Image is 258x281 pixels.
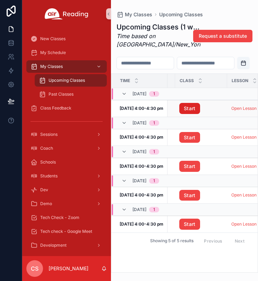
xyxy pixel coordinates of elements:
[199,33,247,39] span: Request a substitute
[26,102,107,114] a: Class Feedback
[26,197,107,210] a: Demo
[22,28,111,256] div: scrollable content
[120,221,163,227] a: [DATE] 4:00-4:30 pm
[120,78,130,84] span: Time
[153,207,155,212] div: 1
[40,36,66,42] span: New Classes
[40,64,63,69] span: My Classes
[179,190,223,201] a: Start
[231,192,257,197] a: Open Lesson
[26,184,107,196] a: Dev
[40,243,67,248] span: Development
[231,106,257,111] a: Open Lesson
[35,74,107,87] a: Upcoming Classes
[26,170,107,182] a: Students
[40,215,79,220] span: Tech Check - Zoom
[40,159,56,165] span: Schools
[120,192,163,198] a: [DATE] 4:00-4:30 pm
[179,132,223,143] a: Start
[49,78,85,83] span: Upcoming Classes
[40,105,71,111] span: Class Feedback
[117,33,202,48] em: Time based on [GEOGRAPHIC_DATA]/New_York
[150,238,193,244] span: Showing 5 of 5 results
[180,78,194,84] span: Class
[179,219,223,230] a: Start
[26,156,107,168] a: Schools
[120,164,163,169] a: [DATE] 4:00-4:30 pm
[45,8,88,19] img: App logo
[26,33,107,45] a: New Classes
[26,225,107,238] a: Tech check - Google Meet
[132,91,146,97] span: [DATE]
[40,132,58,137] span: Sessions
[179,161,200,172] a: Start
[49,91,74,97] span: Past Classes
[179,161,223,172] a: Start
[179,219,200,230] a: Start
[179,103,223,114] a: Start
[31,264,38,273] span: CS
[132,149,146,155] span: [DATE]
[120,106,163,111] a: [DATE] 4:00-4:30 pm
[125,11,152,18] span: My Classes
[40,146,53,151] span: Coach
[26,60,107,73] a: My Classes
[132,120,146,126] span: [DATE]
[35,88,107,100] a: Past Classes
[132,178,146,184] span: [DATE]
[232,78,248,84] span: Lesson
[153,120,155,126] div: 1
[153,149,155,155] div: 1
[40,173,58,179] span: Students
[26,128,107,141] a: Sessions
[117,11,152,18] a: My Classes
[231,221,257,227] a: Open Lesson
[26,211,107,224] a: Tech Check - Zoom
[40,50,66,55] span: My Schedule
[40,201,52,207] span: Demo
[120,134,163,140] a: [DATE] 4:00-4:30 pm
[153,178,155,184] div: 1
[40,229,92,234] span: Tech check - Google Meet
[193,30,252,42] button: Request a substitute
[40,187,48,193] span: Dev
[117,22,200,32] h1: Upcoming Classes (1 week)
[179,190,200,201] a: Start
[231,134,257,140] a: Open Lesson
[231,164,257,169] a: Open Lesson
[179,132,200,143] a: Start
[132,207,146,212] span: [DATE]
[153,91,155,97] div: 1
[26,239,107,252] a: Development
[179,103,200,114] a: Start
[237,57,250,69] button: Open calendar
[26,142,107,155] a: Coach
[49,265,88,272] p: [PERSON_NAME]
[26,46,107,59] a: My Schedule
[159,11,203,18] a: Upcoming Classes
